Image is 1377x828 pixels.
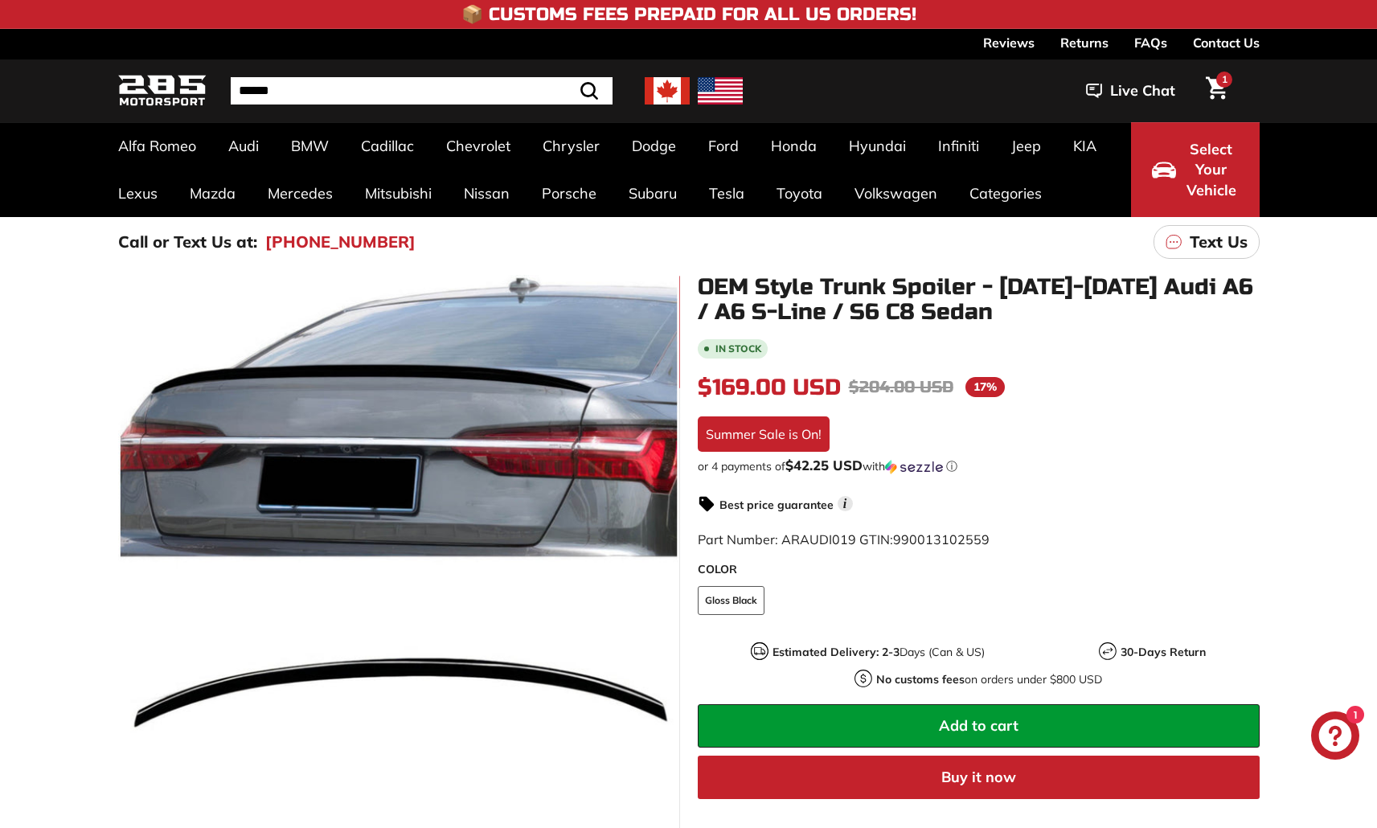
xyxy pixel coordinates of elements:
span: Live Chat [1110,80,1175,101]
div: or 4 payments of with [698,458,1260,474]
a: Toyota [760,170,838,217]
a: Contact Us [1193,29,1260,56]
a: Text Us [1154,225,1260,259]
a: Dodge [616,122,692,170]
button: Buy it now [698,756,1260,799]
a: Tesla [693,170,760,217]
a: Returns [1060,29,1109,56]
a: Chrysler [527,122,616,170]
span: Add to cart [939,716,1018,735]
span: Select Your Vehicle [1184,139,1239,201]
span: i [838,496,853,511]
h4: 📦 Customs Fees Prepaid for All US Orders! [461,5,916,24]
p: Text Us [1190,230,1248,254]
p: on orders under $800 USD [876,671,1102,688]
span: 990013102559 [893,531,990,547]
strong: No customs fees [876,672,965,687]
span: $42.25 USD [785,457,863,473]
img: Sezzle [885,460,943,474]
span: $204.00 USD [849,377,953,397]
strong: Best price guarantee [719,498,834,512]
a: Subaru [613,170,693,217]
a: Hyundai [833,122,922,170]
a: Jeep [995,122,1057,170]
button: Add to cart [698,704,1260,748]
a: Infiniti [922,122,995,170]
a: Mazda [174,170,252,217]
div: Summer Sale is On! [698,416,830,452]
a: Alfa Romeo [102,122,212,170]
span: Part Number: ARAUDI019 GTIN: [698,531,990,547]
a: Cart [1196,64,1237,118]
p: Days (Can & US) [773,644,985,661]
strong: 30-Days Return [1121,645,1206,659]
inbox-online-store-chat: Shopify online store chat [1306,711,1364,764]
a: Ford [692,122,755,170]
b: In stock [715,344,761,354]
p: Call or Text Us at: [118,230,257,254]
span: 17% [965,377,1005,397]
a: Categories [953,170,1058,217]
label: COLOR [698,561,1260,578]
span: $169.00 USD [698,374,841,401]
a: Volkswagen [838,170,953,217]
a: Chevrolet [430,122,527,170]
a: BMW [275,122,345,170]
a: Lexus [102,170,174,217]
input: Search [231,77,613,105]
a: Audi [212,122,275,170]
img: Logo_285_Motorsport_areodynamics_components [118,72,207,110]
strong: Estimated Delivery: 2-3 [773,645,900,659]
a: Mitsubishi [349,170,448,217]
button: Live Chat [1065,71,1196,111]
a: Cadillac [345,122,430,170]
a: [PHONE_NUMBER] [265,230,416,254]
a: Mercedes [252,170,349,217]
a: FAQs [1134,29,1167,56]
span: 1 [1222,73,1227,85]
a: KIA [1057,122,1113,170]
a: Nissan [448,170,526,217]
a: Reviews [983,29,1035,56]
a: Honda [755,122,833,170]
h1: OEM Style Trunk Spoiler - [DATE]-[DATE] Audi A6 / A6 S-Line / S6 C8 Sedan [698,275,1260,325]
button: Select Your Vehicle [1131,122,1260,217]
a: Porsche [526,170,613,217]
div: or 4 payments of$42.25 USDwithSezzle Click to learn more about Sezzle [698,458,1260,474]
